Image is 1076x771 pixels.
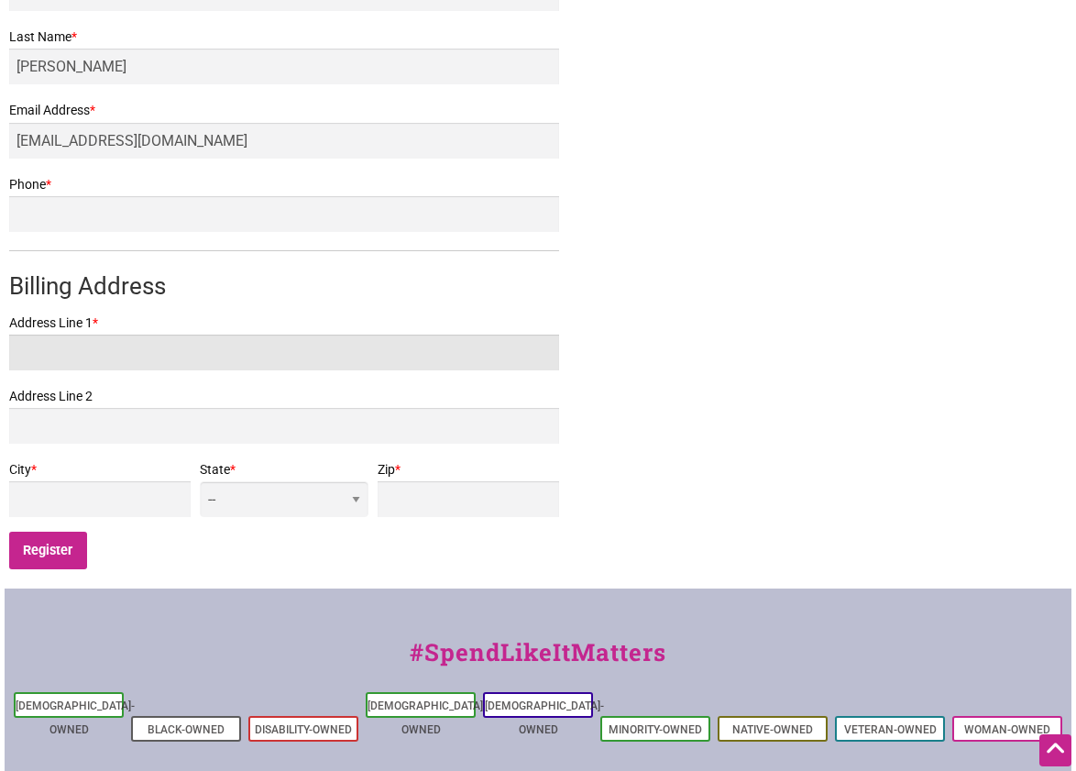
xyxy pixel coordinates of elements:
[200,458,368,481] label: State
[16,699,135,736] a: [DEMOGRAPHIC_DATA]-Owned
[9,532,87,569] input: Register
[255,723,352,736] a: Disability-Owned
[9,270,559,303] h3: Billing Address
[732,723,813,736] a: Native-Owned
[609,723,702,736] a: Minority-Owned
[9,173,559,196] label: Phone
[368,699,487,736] a: [DEMOGRAPHIC_DATA]-Owned
[148,723,225,736] a: Black-Owned
[5,634,1071,688] div: #SpendLikeItMatters
[964,723,1050,736] a: Woman-Owned
[378,458,559,481] label: Zip
[9,458,191,481] label: City
[9,99,559,122] label: Email Address
[844,723,937,736] a: Veteran-Owned
[1039,734,1071,766] div: Scroll Back to Top
[9,385,559,408] label: Address Line 2
[485,699,604,736] a: [DEMOGRAPHIC_DATA]-Owned
[9,26,559,49] label: Last Name
[9,312,559,335] label: Address Line 1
